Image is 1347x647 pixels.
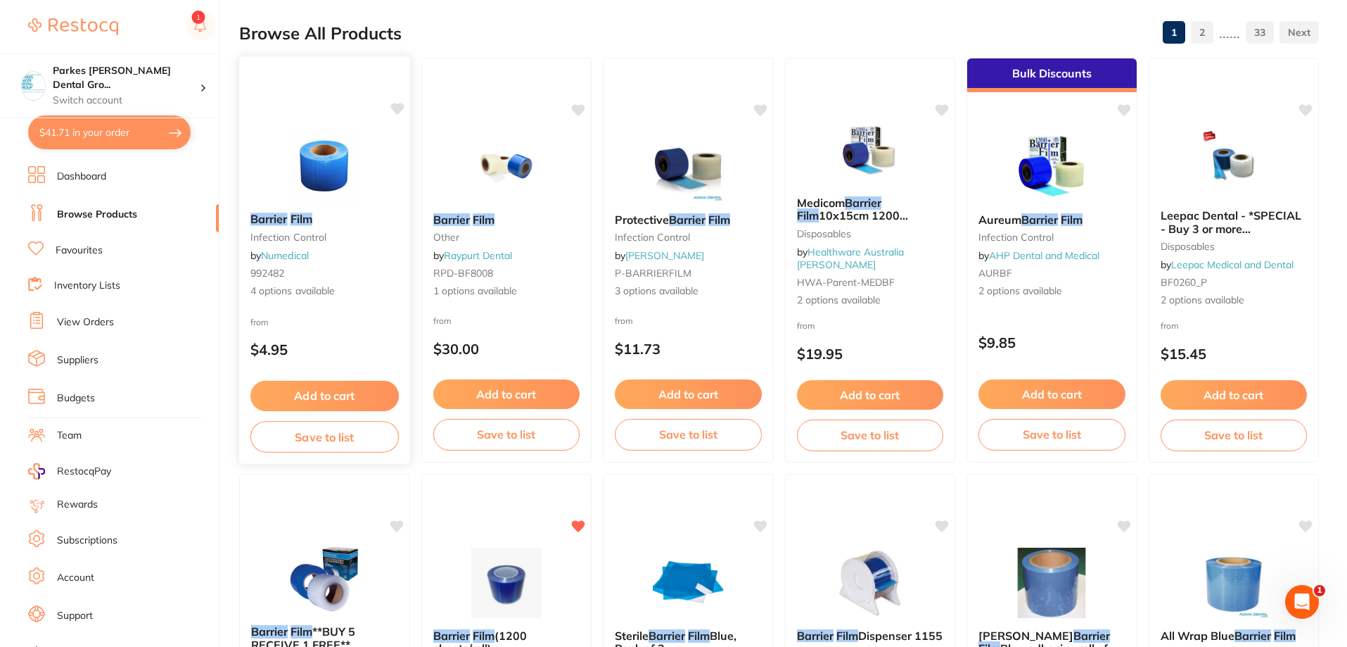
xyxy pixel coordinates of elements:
a: Team [57,429,82,443]
p: ...... [1219,25,1240,41]
a: Healthware Australia [PERSON_NAME] [797,246,904,271]
b: Barrier Film Dispenser 1155 [797,629,944,642]
a: Leepac Medical and Dental [1171,258,1294,271]
span: 992482 [250,267,284,279]
a: Inventory Lists [54,279,120,293]
button: $41.71 in your order [28,115,191,149]
a: Browse Products [57,208,137,222]
button: Add to cart [615,379,762,409]
img: Medicom Barrier Film 10x15cm 1200 Sheets/Roll [824,115,916,185]
em: Film [688,629,710,643]
span: from [433,315,452,326]
p: $15.45 [1161,346,1308,362]
button: Add to cart [797,380,944,410]
em: Barrier [433,629,470,643]
img: Restocq Logo [28,18,118,35]
span: Protective [615,213,669,227]
em: Film [836,629,858,643]
img: Barrier Film (1200 sheets/roll) [461,548,552,618]
em: Barrier [251,624,288,639]
p: $19.95 [797,346,944,362]
span: from [797,320,815,331]
span: 1 options available [433,284,580,299]
p: Switch account [53,94,200,108]
span: AURBF [978,267,1012,279]
h4: Parkes Baker Dental Group [53,64,200,92]
em: Barrier [669,213,706,227]
b: Barrier Film [250,213,399,226]
img: Barrier Film [461,132,552,202]
small: infection control [615,232,762,243]
a: Dashboard [57,170,106,184]
img: Sterile Barrier Film Blue, Pack of 3 [642,548,734,618]
span: HWA-parent-MEDBF [797,276,895,289]
img: Barrier Film Dispenser 1155 [824,548,916,618]
span: P-BARRIERFILM [615,267,691,279]
img: RestocqPay [28,463,45,479]
small: disposables [1161,241,1308,252]
button: Save to list [978,419,1125,450]
span: BF0260_P [1161,276,1207,289]
iframe: Intercom live chat [1285,585,1319,619]
em: Barrier [649,629,685,643]
span: 2 options available [978,284,1125,299]
button: Add to cart [433,379,580,409]
a: Rewards [57,498,98,512]
a: Numedical [261,249,309,262]
p: $30.00 [433,341,580,357]
em: Film [708,213,730,227]
small: infection control [978,232,1125,243]
b: Protective Barrier Film [615,213,762,226]
em: Film [291,624,312,639]
img: Protective Barrier Film [642,132,734,202]
a: 33 [1246,18,1274,46]
img: Leepac Dental - *SPECIAL - Buy 3 or more $14.90/box* Full-Cover Barrier Film - High Quality Denta... [1188,127,1279,198]
span: 2 options available [797,294,944,308]
span: by [797,246,904,271]
em: Barrier [1234,629,1271,643]
button: Add to cart [1161,380,1308,410]
span: [PERSON_NAME] [978,629,1073,643]
em: Barrier [433,213,470,227]
span: Medicom [797,196,845,210]
span: All Wrap Blue [1161,629,1234,643]
b: Aureum Barrier Film [978,213,1125,226]
img: HENRY SCHEIN Barrier Film Blue adhesive roll of 1200 [1006,548,1097,618]
div: Bulk Discounts [967,58,1137,92]
span: 2 options available [1161,294,1308,308]
span: from [615,315,633,326]
a: Suppliers [57,353,98,368]
button: Save to list [615,419,762,450]
em: Film [473,629,494,643]
a: Support [57,609,93,623]
button: Add to cart [978,379,1125,409]
a: Account [57,571,94,585]
span: RestocqPay [57,465,111,479]
a: Raypurt Dental [444,249,512,262]
em: Film [1274,629,1296,643]
small: other [433,232,580,243]
em: Film [1061,213,1083,227]
img: Aureum Barrier Film [1006,132,1097,202]
span: Aureum [978,213,1021,227]
em: Barrier [250,212,288,226]
a: Favourites [56,244,103,258]
span: by [978,249,1099,262]
span: 4 options available [250,284,399,299]
b: All Wrap Blue Barrier Film [1161,629,1308,642]
em: Barrier [797,629,834,643]
span: by [615,249,704,262]
a: AHP Dental and Medical [989,249,1099,262]
span: 10x15cm 1200 Sheets/Roll [797,208,908,235]
button: Save to list [797,420,944,451]
em: Film [291,212,312,226]
b: Barrier Film [433,213,580,226]
span: by [433,249,512,262]
em: Barrier [1073,629,1110,643]
span: 3 options available [615,284,762,299]
span: Leepac Dental - *SPECIAL - Buy 3 or more $14.90/box* Full-Cover [1161,208,1301,261]
span: Sterile [615,629,649,643]
span: from [250,316,269,327]
a: 2 [1191,18,1213,46]
img: Parkes Baker Dental Group [22,72,45,95]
